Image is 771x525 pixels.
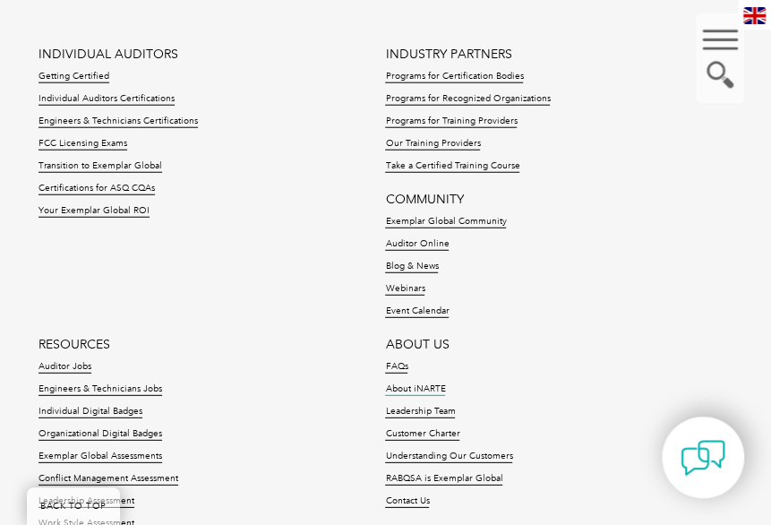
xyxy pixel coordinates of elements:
a: Programs for Recognized Organizations [385,93,550,106]
a: Leadership Team [385,406,455,418]
a: Certifications for ASQ CQAs [39,183,155,195]
a: Programs for Certification Bodies [385,71,523,83]
a: Contact Us [385,495,429,508]
a: RABQSA is Exemplar Global [385,473,502,486]
a: Organizational Digital Badges [39,428,162,441]
a: Engineers & Technicians Certifications [39,116,198,128]
a: FCC Licensing Exams [39,138,127,151]
a: Conflict Management Assessment [39,473,178,486]
a: INDUSTRY PARTNERS [385,47,511,62]
a: Transition to Exemplar Global [39,160,162,173]
a: Auditor Online [385,238,449,251]
a: Our Training Providers [385,138,480,151]
a: Webinars [385,283,424,296]
a: Exemplar Global Assessments [39,451,162,463]
a: BACK TO TOP [27,487,120,525]
a: Individual Digital Badges [39,406,142,418]
a: About iNARTE [385,383,445,396]
a: Your Exemplar Global ROI [39,205,150,218]
a: COMMUNITY [385,192,463,207]
a: Exemplar Global Community [385,216,506,228]
a: FAQs [385,361,407,374]
a: Understanding Our Customers [385,451,512,463]
img: contact-chat.png [681,435,725,480]
a: Event Calendar [385,306,449,318]
a: INDIVIDUAL AUDITORS [39,47,178,62]
a: Auditor Jobs [39,361,91,374]
a: Getting Certified [39,71,109,83]
a: Programs for Training Providers [385,116,517,128]
a: ABOUT US [385,337,449,352]
a: Take a Certified Training Course [385,160,519,173]
a: Engineers & Technicians Jobs [39,383,162,396]
a: RESOURCES [39,337,110,352]
a: Blog & News [385,261,438,273]
a: Customer Charter [385,428,459,441]
a: Individual Auditors Certifications [39,93,175,106]
img: en [743,7,766,24]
